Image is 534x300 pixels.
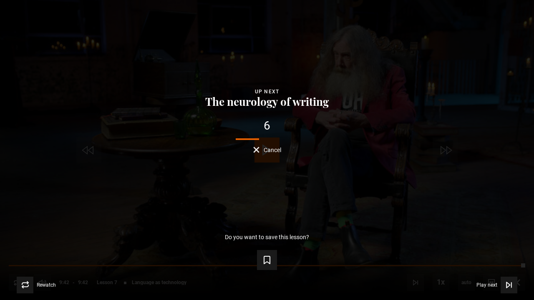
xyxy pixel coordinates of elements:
[37,282,56,287] span: Rewatch
[13,87,521,96] div: Up next
[225,234,309,240] p: Do you want to save this lesson?
[17,277,56,293] button: Rewatch
[264,147,281,153] span: Cancel
[476,282,497,287] span: Play next
[253,147,281,153] button: Cancel
[476,277,517,293] button: Play next
[203,96,331,107] button: The neurology of writing
[13,120,521,132] div: 6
